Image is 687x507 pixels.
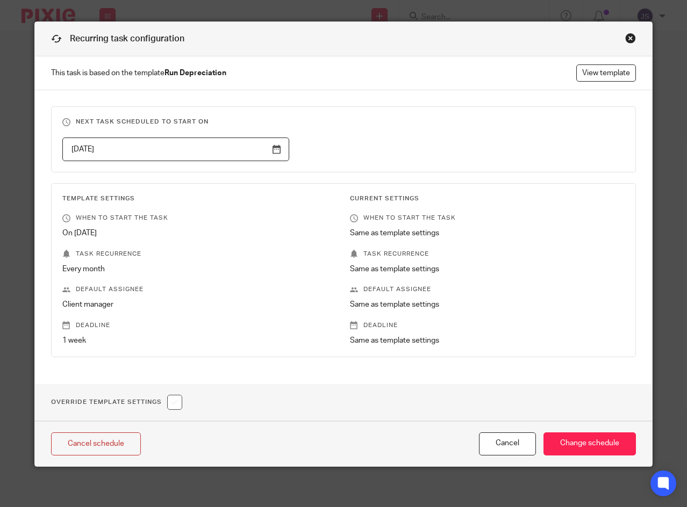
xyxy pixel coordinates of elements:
p: Same as template settings [350,264,625,274]
p: Same as template settings [350,228,625,238]
h3: Template Settings [62,194,337,203]
p: On [DATE] [62,228,337,238]
p: Task recurrence [62,250,337,258]
strong: Run Depreciation [164,69,226,77]
span: This task is based on the template [51,68,226,78]
p: When to start the task [62,214,337,222]
h3: Next task scheduled to start on [62,118,625,126]
p: Same as template settings [350,299,625,310]
p: Client manager [62,299,337,310]
h1: Recurring task configuration [51,33,184,45]
p: Default assignee [62,285,337,294]
p: Same as template settings [350,335,625,346]
p: Deadline [350,321,625,330]
input: Change schedule [543,432,636,455]
p: 1 week [62,335,337,346]
h1: Override Template Settings [51,395,182,410]
p: Every month [62,264,337,274]
p: Deadline [62,321,337,330]
a: Cancel schedule [51,432,141,455]
p: Task recurrence [350,250,625,258]
button: Cancel [479,432,536,455]
a: View template [576,64,636,82]
p: When to start the task [350,214,625,222]
div: Close this dialog window [625,33,636,44]
p: Default assignee [350,285,625,294]
h3: Current Settings [350,194,625,203]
